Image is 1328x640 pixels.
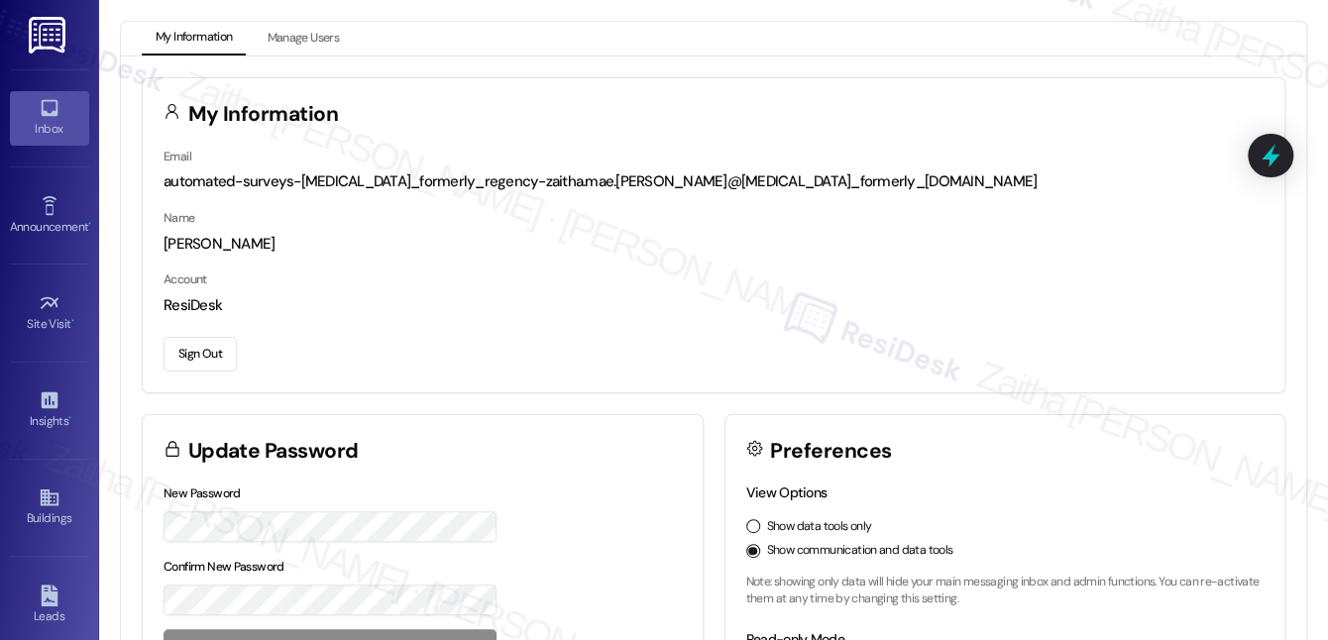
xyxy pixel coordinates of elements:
[10,286,89,340] a: Site Visit •
[767,542,953,560] label: Show communication and data tools
[68,411,71,425] span: •
[164,295,1264,316] div: ResiDesk
[770,441,891,462] h3: Preferences
[164,485,241,501] label: New Password
[164,234,1264,255] div: [PERSON_NAME]
[164,271,207,287] label: Account
[164,210,195,226] label: Name
[164,149,191,164] label: Email
[746,483,828,501] label: View Options
[188,441,359,462] h3: Update Password
[88,217,91,231] span: •
[10,579,89,632] a: Leads
[10,91,89,145] a: Inbox
[10,480,89,534] a: Buildings
[164,559,284,575] label: Confirm New Password
[253,22,353,55] button: Manage Users
[164,171,1264,192] div: automated-surveys-[MEDICAL_DATA]_formerly_regency-zaitha.mae.[PERSON_NAME]@[MEDICAL_DATA]_formerl...
[10,383,89,437] a: Insights •
[767,518,872,536] label: Show data tools only
[142,22,246,55] button: My Information
[188,104,339,125] h3: My Information
[71,314,74,328] span: •
[746,574,1265,608] p: Note: showing only data will hide your main messaging inbox and admin functions. You can re-activ...
[164,337,237,372] button: Sign Out
[29,17,69,53] img: ResiDesk Logo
